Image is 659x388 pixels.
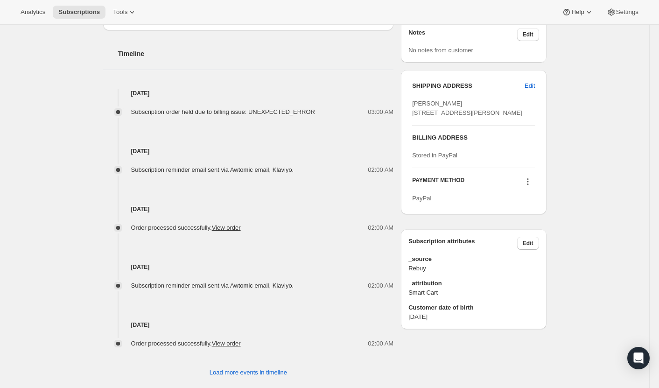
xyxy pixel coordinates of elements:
span: 02:00 AM [368,223,393,233]
a: View order [212,224,241,231]
h4: [DATE] [103,147,394,156]
span: Edit [523,240,533,247]
button: Edit [517,237,539,250]
button: Edit [519,78,540,93]
span: Edit [525,81,535,91]
span: Customer date of birth [408,303,539,312]
span: 03:00 AM [368,107,393,117]
span: Stored in PayPal [412,152,457,159]
span: Subscriptions [58,8,100,16]
button: Subscriptions [53,6,105,19]
h4: [DATE] [103,320,394,330]
span: 02:00 AM [368,165,393,175]
span: No notes from customer [408,47,473,54]
span: Rebuy [408,264,539,273]
h2: Timeline [118,49,394,58]
h3: BILLING ADDRESS [412,133,535,142]
span: Edit [523,31,533,38]
span: Load more events in timeline [210,368,287,377]
button: Edit [517,28,539,41]
span: Subscription reminder email sent via Awtomic email, Klaviyo. [131,282,294,289]
button: Settings [601,6,644,19]
span: _source [408,254,539,264]
h3: PAYMENT METHOD [412,176,464,189]
h4: [DATE] [103,262,394,272]
button: Help [556,6,599,19]
span: [PERSON_NAME] [STREET_ADDRESS][PERSON_NAME] [412,100,522,116]
a: View order [212,340,241,347]
div: Open Intercom Messenger [627,347,650,369]
span: Order processed successfully. [131,224,241,231]
span: PayPal [412,195,431,202]
span: Analytics [21,8,45,16]
span: [DATE] [408,312,539,322]
h3: Notes [408,28,517,41]
button: Analytics [15,6,51,19]
h3: Subscription attributes [408,237,517,250]
span: Smart Cart [408,288,539,297]
span: 02:00 AM [368,281,393,290]
button: Tools [107,6,142,19]
span: _attribution [408,279,539,288]
h4: [DATE] [103,89,394,98]
span: Settings [616,8,638,16]
span: 02:00 AM [368,339,393,348]
span: Tools [113,8,127,16]
span: Help [571,8,584,16]
h4: [DATE] [103,205,394,214]
span: Subscription reminder email sent via Awtomic email, Klaviyo. [131,166,294,173]
h3: SHIPPING ADDRESS [412,81,525,91]
span: Subscription order held due to billing issue: UNEXPECTED_ERROR [131,108,315,115]
button: Load more events in timeline [204,365,293,380]
span: Order processed successfully. [131,340,241,347]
